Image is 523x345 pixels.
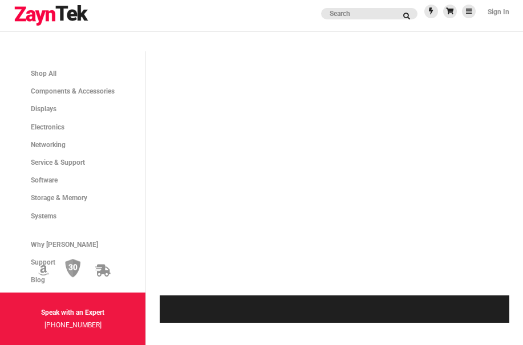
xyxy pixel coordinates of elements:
a: Shop All [10,65,135,83]
strong: Speak with an Expert [41,309,104,316]
span: Displays [31,105,56,113]
a: Storage & Memory [10,189,135,207]
span: Shop All [31,70,56,78]
a: Electronics [10,119,135,136]
span: Service & Support [31,159,85,167]
span: Electronics [31,123,64,131]
span: Components & Accessories [31,87,115,95]
a: Software [10,172,135,189]
img: 30 Day Return Policy [65,259,81,278]
span: Networking [31,141,66,149]
span: Software [31,176,58,184]
a: Components & Accessories [10,83,135,100]
span: Systems [31,212,56,220]
input: search products [321,8,417,19]
a: Service & Support [10,154,135,172]
a: Networking [10,136,135,154]
img: logo [14,5,89,26]
span: Storage & Memory [31,194,87,202]
a: Why [PERSON_NAME] [10,236,135,254]
a: Support [10,254,135,271]
a: [PHONE_NUMBER] [44,321,102,329]
a: Displays [10,100,135,118]
span: Why [PERSON_NAME] [31,241,98,249]
a: Systems [10,208,135,225]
